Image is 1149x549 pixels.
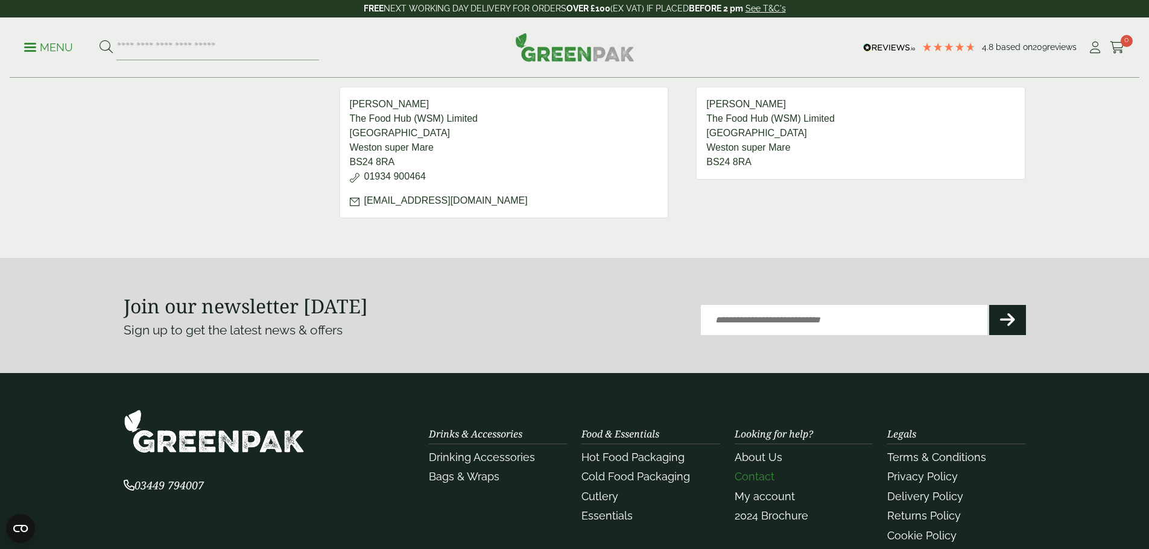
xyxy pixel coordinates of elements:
a: 0 [1110,39,1125,57]
img: REVIEWS.io [863,43,916,52]
a: Delivery Policy [887,490,963,503]
a: Privacy Policy [887,470,958,483]
span: 4.8 [982,42,996,52]
i: Cart [1110,42,1125,54]
a: Menu [24,40,73,52]
address: [PERSON_NAME] The Food Hub (WSM) Limited [GEOGRAPHIC_DATA] Weston super Mare BS24 8RA [696,87,1025,180]
p: Sign up to get the latest news & offers [124,321,530,340]
a: Essentials [581,509,633,522]
a: Hot Food Packaging [581,451,685,463]
a: My account [735,490,795,503]
a: See T&C's [745,4,786,13]
a: 2024 Brochure [735,509,808,522]
strong: Join our newsletter [DATE] [124,293,368,319]
p: 01934 900464 [350,169,658,184]
a: Cold Food Packaging [581,470,690,483]
span: 209 [1033,42,1047,52]
a: About Us [735,451,782,463]
a: Returns Policy [887,509,961,522]
span: 0 [1121,35,1133,47]
strong: BEFORE 2 pm [689,4,743,13]
span: Based on [996,42,1033,52]
p: [EMAIL_ADDRESS][DOMAIN_NAME] [350,193,658,208]
a: Cookie Policy [887,529,957,542]
strong: FREE [364,4,384,13]
i: My Account [1087,42,1103,54]
a: Bags & Wraps [429,470,499,483]
a: Cutlery [581,490,618,503]
a: 03449 794007 [124,480,204,492]
a: Drinking Accessories [429,451,535,463]
a: Terms & Conditions [887,451,986,463]
span: 03449 794007 [124,478,204,492]
button: Open CMP widget [6,514,35,543]
img: GreenPak Supplies [515,33,635,61]
img: GreenPak Supplies [124,409,305,453]
span: reviews [1047,42,1077,52]
address: [PERSON_NAME] The Food Hub (WSM) Limited [GEOGRAPHIC_DATA] Weston super Mare BS24 8RA [340,87,669,219]
p: Menu [24,40,73,55]
div: 4.78 Stars [922,42,976,52]
strong: OVER £100 [566,4,610,13]
a: Contact [735,470,774,483]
